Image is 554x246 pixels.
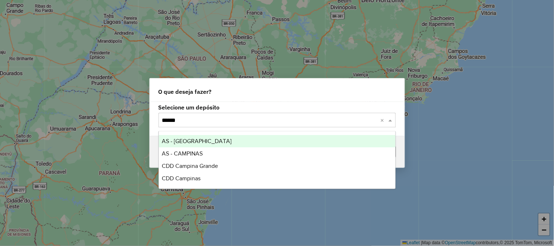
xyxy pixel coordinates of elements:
[162,163,218,169] span: CDD Campina Grande
[158,131,396,189] ng-dropdown-panel: Options list
[158,87,212,96] span: O que deseja fazer?
[162,138,232,144] span: AS - [GEOGRAPHIC_DATA]
[162,175,200,181] span: CDD Campinas
[158,103,396,112] label: Selecione um depósito
[381,116,387,124] span: Clear all
[162,150,203,157] span: AS - CAMPINAS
